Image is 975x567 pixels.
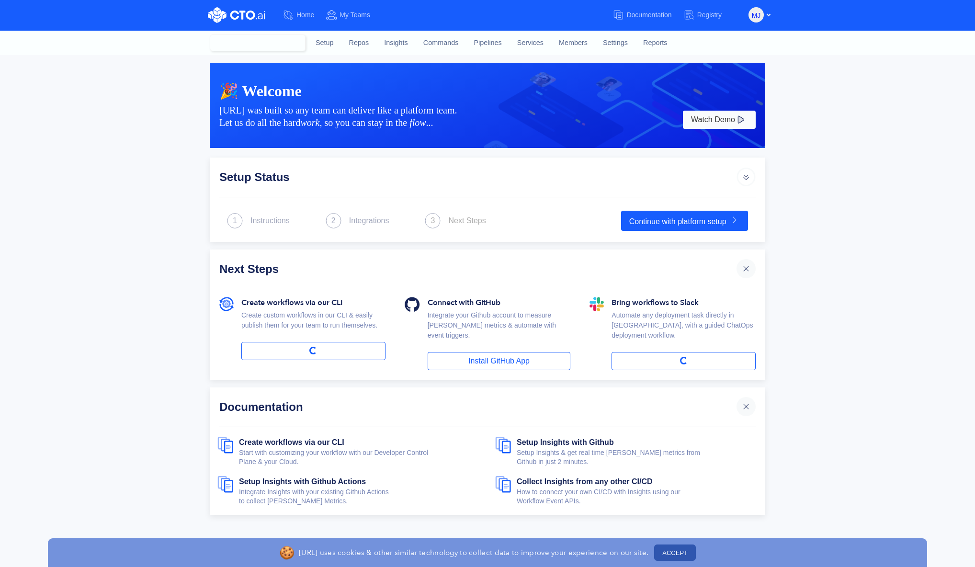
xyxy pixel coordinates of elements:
[241,297,343,308] span: Create workflows via our CLI
[283,6,326,24] a: Home
[326,6,382,24] a: My Teams
[612,297,756,310] div: Bring workflows to Slack
[428,297,571,310] div: Connect with GitHub
[626,11,671,19] span: Documentation
[428,310,571,352] div: Integrate your Github account to measure [PERSON_NAME] metrics & automate with event triggers.
[448,215,486,227] div: Next Steps
[239,438,344,450] a: Create workflows via our CLI
[416,30,466,56] a: Commands
[495,437,517,454] img: documents.svg
[340,11,370,19] span: My Teams
[654,544,696,561] button: ACCEPT
[517,488,758,506] div: How to connect your own CI/CD with Insights using our Workflow Event APIs.
[752,8,761,23] span: MJ
[510,30,551,56] a: Services
[241,310,385,342] div: Create custom workflows in our CLI & easily publish them for your team to run themselves.
[219,82,756,100] div: 🎉 Welcome
[300,117,319,128] i: work
[376,30,416,56] a: Insights
[737,167,756,186] img: arrow_icon_default.svg
[296,11,314,19] span: Home
[466,30,509,56] a: Pipelines
[517,438,614,450] a: Setup Insights with Github
[308,30,341,56] a: Setup
[595,30,635,56] a: Settings
[299,548,648,557] p: [URL] uses cookies & other similar technology to collect data to improve your experience on our s...
[208,7,265,23] img: CTO.ai Logo
[428,352,571,370] a: Install GitHub App
[341,30,377,56] a: Repos
[635,30,675,56] a: Reports
[326,213,341,228] img: next_step.svg
[517,477,653,489] a: Collect Insights from any other CI/CD
[517,448,758,466] div: Setup Insights & get real time [PERSON_NAME] metrics from Github in just 2 minutes.
[748,7,764,23] button: MJ
[741,264,751,273] img: cross.svg
[495,476,517,493] img: documents.svg
[551,30,595,56] a: Members
[219,104,681,129] div: [URL] was built so any team can deliver like a platform team. Let us do all the hard , so you can...
[349,215,389,227] div: Integrations
[239,488,480,506] div: Integrate Insights with your existing Github Actions to collect [PERSON_NAME] Metrics.
[239,448,480,466] div: Start with customizing your workflow with our Developer Control Plane & your Cloud.
[683,6,733,24] a: Registry
[741,402,751,411] img: cross.svg
[250,215,290,227] div: Instructions
[409,117,426,128] i: flow
[217,476,239,493] img: documents.svg
[219,167,737,186] div: Setup Status
[612,6,683,24] a: Documentation
[621,211,748,231] a: Continue with platform setup
[217,437,239,454] img: documents.svg
[227,213,243,228] img: next_step.svg
[612,310,756,352] div: Automate any deployment task directly in [GEOGRAPHIC_DATA], with a guided ChatOps deployment work...
[697,11,722,19] span: Registry
[425,213,441,228] img: next_step.svg
[239,477,366,489] a: Setup Insights with Github Actions
[219,259,737,278] div: Next Steps
[279,544,295,562] span: 🍪
[683,111,756,129] button: Watch Demo
[735,114,747,125] img: play-white.svg
[219,397,737,416] div: Documentation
